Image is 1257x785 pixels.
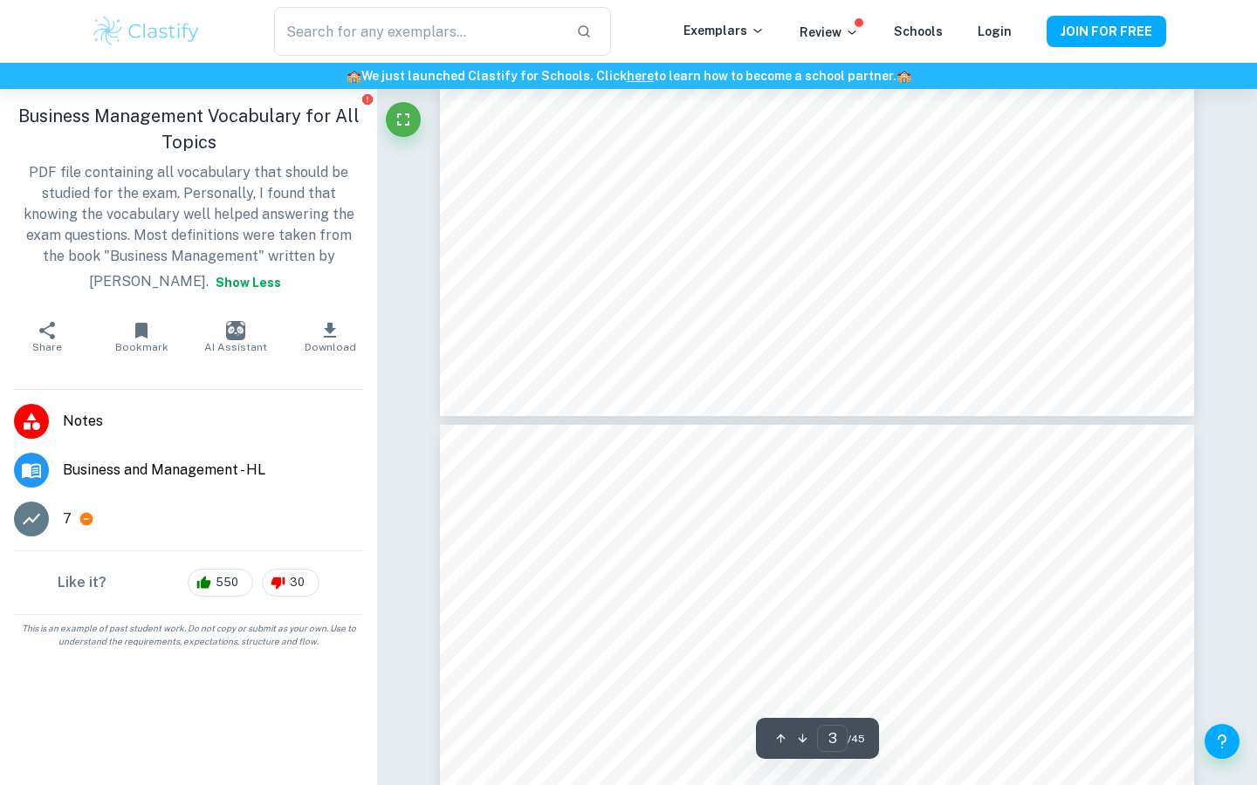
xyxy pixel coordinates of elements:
button: JOIN FOR FREE [1047,16,1166,47]
span: / 45 [848,731,865,747]
h1: Business Management Vocabulary for All Topics [14,103,363,155]
button: Help and Feedback [1205,724,1240,759]
a: here [627,69,654,83]
h6: Like it? [58,572,106,593]
div: 550 [188,569,253,597]
img: AI Assistant [226,321,245,340]
span: 🏫 [896,69,911,83]
button: Fullscreen [386,102,421,137]
p: Review [800,23,859,42]
p: PDF file containing all vocabulary that should be studied for the exam. Personally, I found that ... [14,162,363,298]
img: Clastify logo [91,14,202,49]
span: Notes [63,411,363,432]
span: Business and Management - HL [63,460,363,481]
div: 30 [262,569,319,597]
button: Download [283,312,377,361]
button: Bookmark [94,312,189,361]
button: Show less [209,267,288,298]
span: 30 [280,574,314,591]
span: Share [32,341,62,353]
span: 🏫 [347,69,361,83]
p: 7 [63,509,72,529]
a: Schools [894,24,943,38]
button: AI Assistant [189,312,283,361]
span: Bookmark [115,341,168,353]
button: Report issue [361,92,374,106]
span: 550 [206,574,248,591]
p: Exemplars [683,21,765,40]
input: Search for any exemplars... [274,7,562,56]
h6: We just launched Clastify for Schools. Click to learn how to become a school partner. [3,66,1254,85]
span: Download [305,341,356,353]
span: This is an example of past student work. Do not copy or submit as your own. Use to understand the... [7,622,370,648]
a: Login [978,24,1012,38]
span: AI Assistant [204,341,267,353]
